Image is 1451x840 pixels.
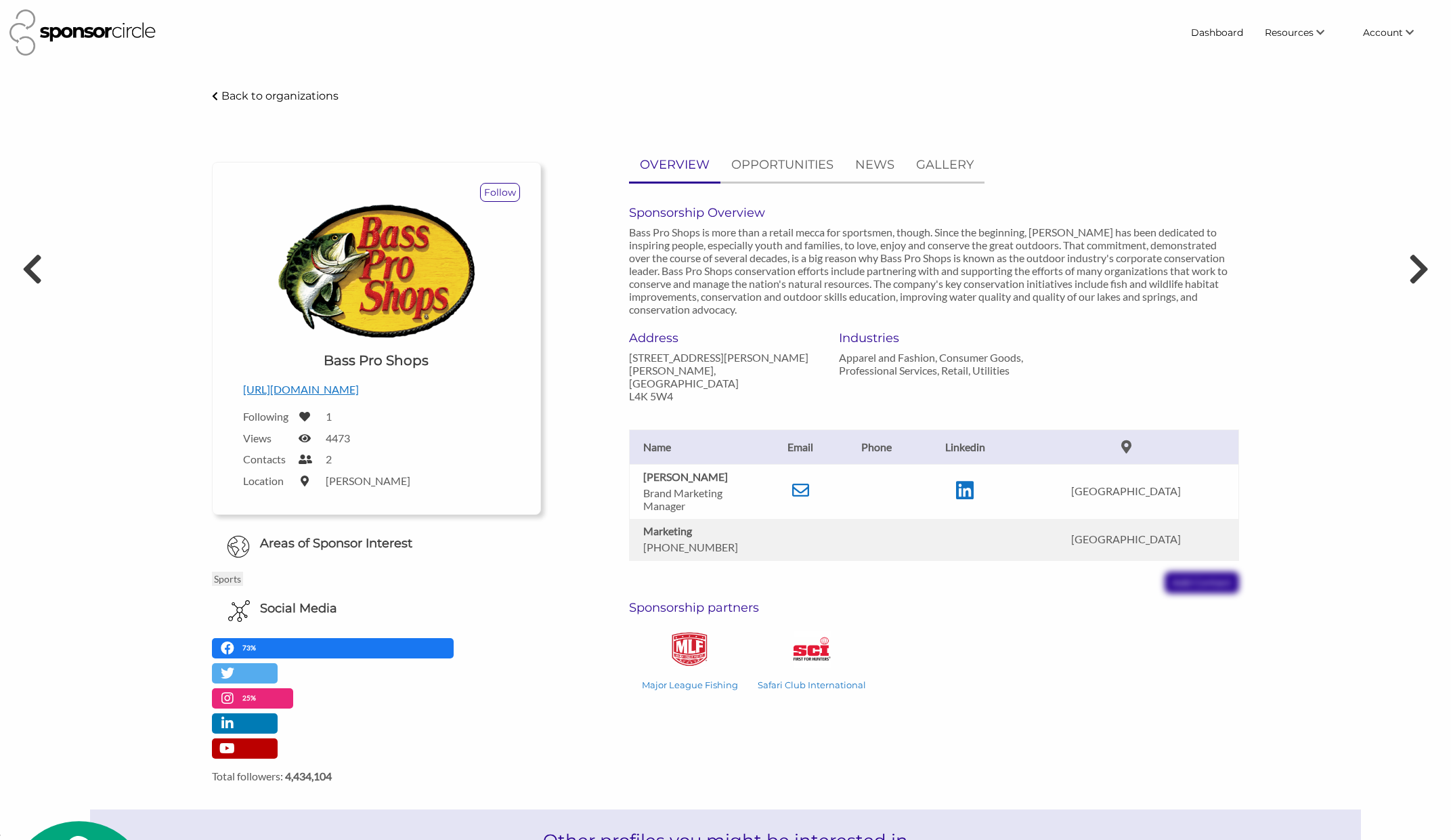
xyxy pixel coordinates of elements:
p: [PERSON_NAME], [GEOGRAPHIC_DATA] [629,364,819,390]
label: Contacts [243,453,290,465]
b: [PERSON_NAME] [643,470,728,483]
li: Resources [1254,20,1352,45]
p: L4K 5W4 [629,390,819,402]
img: Safari Club International Logo [794,631,831,668]
span: Resources [1265,26,1314,39]
img: Sponsor Circle Logo [9,9,156,56]
h6: Industries [839,331,1028,345]
h1: Bass Pro Shops [324,351,429,370]
p: Back to organizations [221,89,339,102]
p: Follow [481,184,519,201]
label: 1 [326,410,332,423]
p: 73% [242,642,259,654]
p: GALLERY [916,155,974,175]
b: Marketing [643,524,692,537]
p: [PHONE_NUMBER] [643,541,758,553]
label: Location [243,474,290,487]
th: Email [764,429,836,464]
strong: 4,434,104 [285,770,332,782]
h6: Address [629,331,819,345]
th: Name [629,429,764,464]
label: 2 [326,453,332,465]
p: Apparel and Fashion, Consumer Goods, Professional Services, Retail, Utilities [839,351,1028,377]
p: Sports [212,572,243,586]
p: 25% [242,692,259,705]
label: [PERSON_NAME] [326,474,410,487]
p: [URL][DOMAIN_NAME] [243,381,510,398]
img: Social Media Icon [228,600,250,622]
label: 4473 [326,432,350,444]
p: [STREET_ADDRESS][PERSON_NAME] [629,351,819,364]
label: Following [243,410,290,423]
h6: Sponsorship partners [629,600,1239,615]
p: [GEOGRAPHIC_DATA] [1020,532,1232,545]
p: OVERVIEW [640,155,710,175]
h6: Sponsorship Overview [629,205,1239,220]
label: Total followers: [212,770,541,782]
p: NEWS [855,155,894,175]
h6: Areas of Sponsor Interest [202,535,551,552]
h6: Social Media [260,600,337,617]
p: [GEOGRAPHIC_DATA] [1020,484,1232,497]
p: Bass Pro Shops is more than a retail mecca for sportsmen, though. Since the beginning, [PERSON_NA... [629,226,1239,316]
img: Major League Fishing Logo [671,631,708,668]
p: Brand Marketing Manager [643,486,758,512]
p: Safari Club International [757,678,867,692]
th: Phone [836,429,916,464]
span: Account [1363,26,1403,39]
img: Globe Icon [227,535,250,558]
a: Dashboard [1180,20,1254,45]
p: OPPORTUNITIES [731,155,833,175]
label: Views [243,432,290,444]
li: Account [1352,20,1442,45]
p: Major League Fishing [635,678,745,692]
img: Logo [275,202,478,341]
th: Linkedin [916,429,1014,464]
